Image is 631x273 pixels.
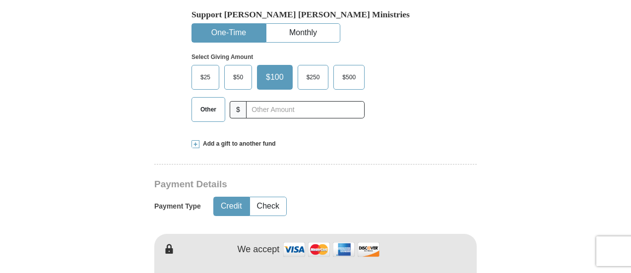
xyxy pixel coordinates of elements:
[261,70,289,85] span: $100
[191,54,253,60] strong: Select Giving Amount
[154,202,201,211] h5: Payment Type
[250,197,286,216] button: Check
[214,197,249,216] button: Credit
[302,70,325,85] span: $250
[337,70,361,85] span: $500
[192,24,265,42] button: One-Time
[199,140,276,148] span: Add a gift to another fund
[191,9,440,20] h5: Support [PERSON_NAME] [PERSON_NAME] Ministries
[195,70,215,85] span: $25
[195,102,221,117] span: Other
[282,239,381,260] img: credit cards accepted
[266,24,340,42] button: Monthly
[238,244,280,255] h4: We accept
[228,70,248,85] span: $50
[230,101,247,118] span: $
[246,101,365,118] input: Other Amount
[154,179,407,190] h3: Payment Details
